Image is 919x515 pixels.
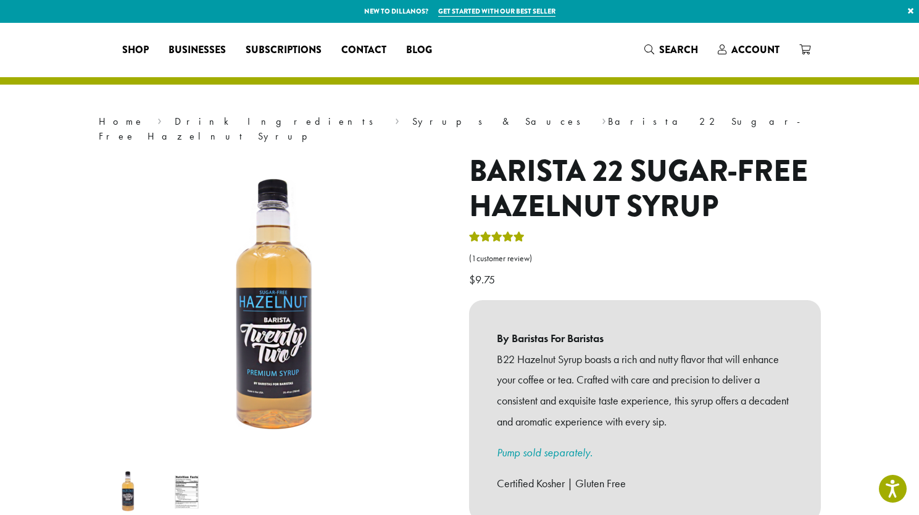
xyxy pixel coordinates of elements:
a: Home [99,115,144,128]
span: Account [731,43,780,57]
span: 1 [472,253,476,264]
span: › [157,110,162,129]
span: Search [659,43,698,57]
bdi: 9.75 [469,272,498,287]
a: Syrups & Sauces [412,115,589,128]
span: Subscriptions [246,43,322,58]
div: Rated 5.00 out of 5 [469,230,525,248]
a: Shop [112,40,159,60]
span: Shop [122,43,149,58]
nav: Breadcrumb [99,114,821,144]
b: By Baristas For Baristas [497,328,793,349]
span: › [395,110,399,129]
p: Certified Kosher | Gluten Free [497,473,793,494]
a: Pump sold separately. [497,445,593,459]
a: (1customer review) [469,253,821,265]
span: $ [469,272,475,287]
span: Blog [406,43,432,58]
span: Businesses [168,43,226,58]
h1: Barista 22 Sugar-Free Hazelnut Syrup [469,154,821,225]
p: B22 Hazelnut Syrup boasts a rich and nutty flavor that will enhance your coffee or tea. Crafted w... [497,349,793,432]
a: Search [634,40,708,60]
span: Contact [341,43,386,58]
span: › [602,110,606,129]
a: Drink Ingredients [175,115,381,128]
a: Get started with our best seller [438,6,555,17]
